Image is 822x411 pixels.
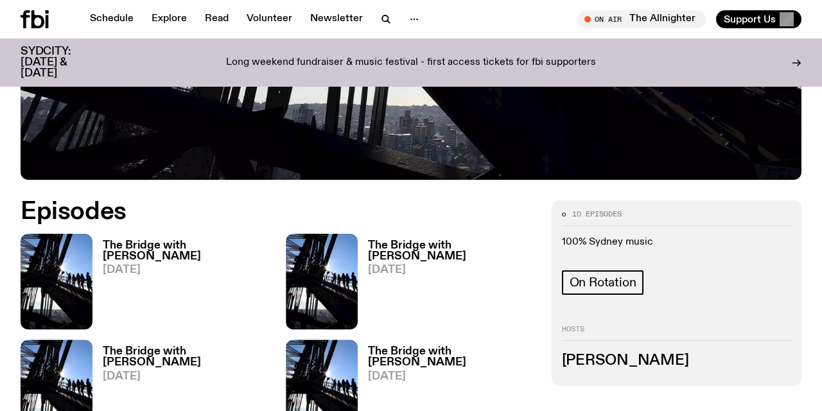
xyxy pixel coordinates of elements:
[286,234,358,329] img: People climb Sydney's Harbour Bridge
[368,265,536,275] span: [DATE]
[358,240,536,329] a: The Bridge with [PERSON_NAME][DATE]
[724,13,776,25] span: Support Us
[92,240,270,329] a: The Bridge with [PERSON_NAME][DATE]
[562,236,791,249] p: 100% Sydney music
[21,46,103,79] h3: SYDCITY: [DATE] & [DATE]
[562,354,791,368] h3: [PERSON_NAME]
[716,10,801,28] button: Support Us
[368,346,536,368] h3: The Bridge with [PERSON_NAME]
[578,10,706,28] button: On AirThe Allnighter
[562,270,644,295] a: On Rotation
[103,265,270,275] span: [DATE]
[570,275,636,290] span: On Rotation
[572,211,622,218] span: 10 episodes
[302,10,371,28] a: Newsletter
[368,240,536,262] h3: The Bridge with [PERSON_NAME]
[226,57,596,69] p: Long weekend fundraiser & music festival - first access tickets for fbi supporters
[368,371,536,382] span: [DATE]
[103,240,270,262] h3: The Bridge with [PERSON_NAME]
[197,10,236,28] a: Read
[103,371,270,382] span: [DATE]
[239,10,300,28] a: Volunteer
[21,234,92,329] img: People climb Sydney's Harbour Bridge
[103,346,270,368] h3: The Bridge with [PERSON_NAME]
[144,10,195,28] a: Explore
[562,326,791,341] h2: Hosts
[21,200,536,223] h2: Episodes
[82,10,141,28] a: Schedule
